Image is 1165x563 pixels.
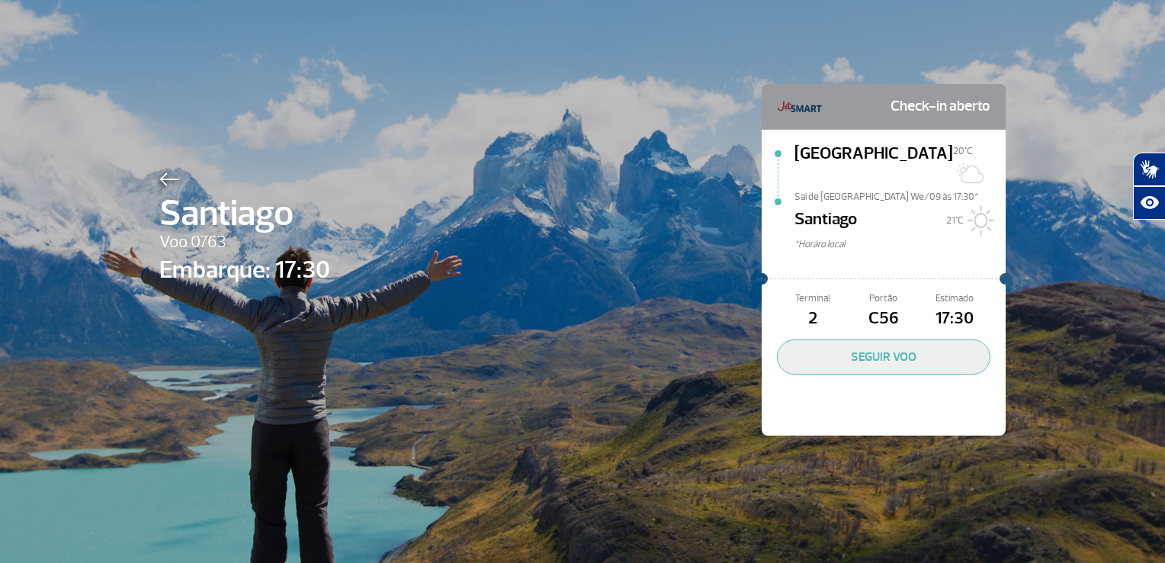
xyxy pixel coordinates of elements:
[953,158,984,188] img: Sol com muitas nuvens
[159,230,330,256] span: Voo 0763
[777,306,848,332] span: 2
[964,205,994,236] img: Sol
[777,291,848,306] span: Terminal
[891,92,990,122] span: Check-in aberto
[794,190,1006,201] span: Sai de [GEOGRAPHIC_DATA] We/09 às 17:30*
[919,306,990,332] span: 17:30
[946,214,964,227] span: 21°C
[794,141,953,190] span: [GEOGRAPHIC_DATA]
[159,186,330,241] span: Santiago
[848,291,919,306] span: Portão
[848,306,919,332] span: C56
[1133,153,1165,220] div: Plugin de acessibilidade da Hand Talk.
[953,145,973,157] span: 20°C
[1133,153,1165,186] button: Abrir tradutor de língua de sinais.
[1133,186,1165,220] button: Abrir recursos assistivos.
[794,207,857,237] span: Santiago
[919,291,990,306] span: Estimado
[159,252,330,288] span: Embarque: 17:30
[794,237,1006,252] span: *Horáro local
[777,339,990,375] button: SEGUIR VOO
